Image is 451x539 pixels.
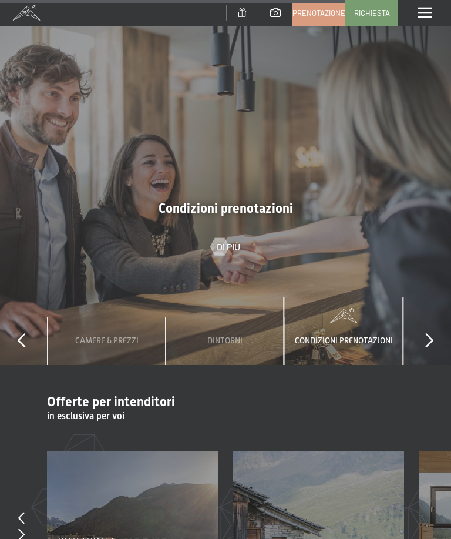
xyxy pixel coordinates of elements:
[217,240,240,253] span: Di più
[293,1,345,25] a: Prenotazione
[207,336,243,345] span: Dintorni
[346,1,398,25] a: Richiesta
[47,410,124,421] span: in esclusiva per voi
[295,336,393,345] span: Condizioni prenotazioni
[47,394,175,409] span: Offerte per intenditori
[292,8,345,18] span: Prenotazione
[211,240,240,253] a: Di più
[159,201,293,216] span: Condizioni prenotazioni
[354,8,390,18] span: Richiesta
[75,336,139,345] span: Camere & Prezzi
